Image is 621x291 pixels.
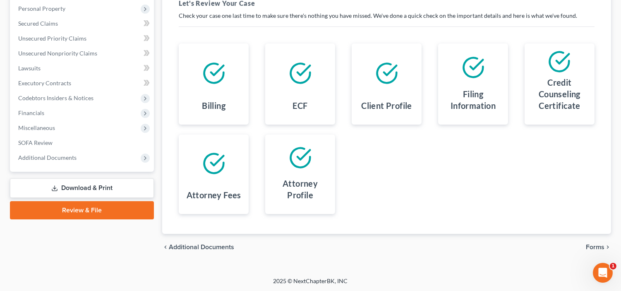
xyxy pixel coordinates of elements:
span: 1 [610,263,616,269]
h4: Attorney Fees [187,189,241,201]
span: Forms [586,244,604,250]
iframe: Intercom live chat [593,263,613,283]
span: Personal Property [18,5,65,12]
span: Unsecured Priority Claims [18,35,86,42]
span: Additional Documents [18,154,77,161]
span: Additional Documents [169,244,234,250]
span: Executory Contracts [18,79,71,87]
h4: Filing Information [445,88,501,111]
span: Financials [18,109,44,116]
span: Unsecured Nonpriority Claims [18,50,97,57]
span: Codebtors Insiders & Notices [18,94,94,101]
i: chevron_left [162,244,169,250]
i: chevron_right [604,244,611,250]
span: SOFA Review [18,139,53,146]
h4: Billing [202,100,225,111]
span: Secured Claims [18,20,58,27]
a: Unsecured Priority Claims [12,31,154,46]
a: Secured Claims [12,16,154,31]
span: Lawsuits [18,65,41,72]
a: SOFA Review [12,135,154,150]
h4: ECF [293,100,308,111]
a: Unsecured Nonpriority Claims [12,46,154,61]
h4: Client Profile [361,100,412,111]
p: Check your case one last time to make sure there's nothing you have missed. We've done a quick ch... [179,12,595,20]
a: Executory Contracts [12,76,154,91]
h4: Attorney Profile [272,178,328,201]
span: Miscellaneous [18,124,55,131]
button: Forms chevron_right [586,244,611,250]
a: chevron_left Additional Documents [162,244,234,250]
a: Download & Print [10,178,154,198]
h4: Credit Counseling Certificate [531,77,588,111]
a: Review & File [10,201,154,219]
a: Lawsuits [12,61,154,76]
